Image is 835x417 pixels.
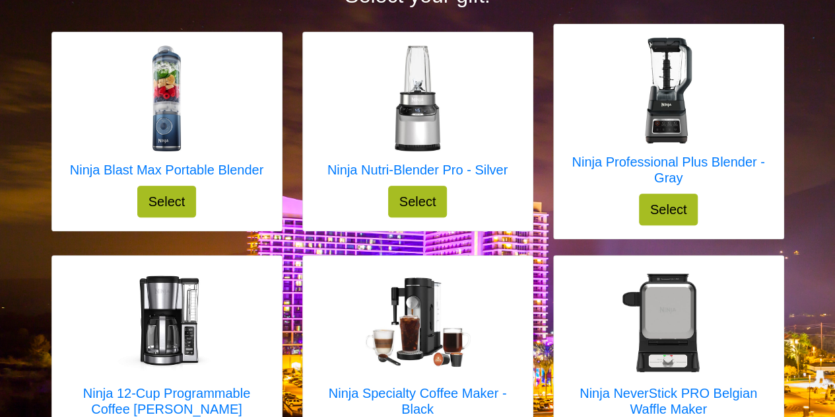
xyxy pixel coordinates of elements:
img: Ninja Nutri-Blender Pro - Silver [364,46,470,151]
img: Ninja Professional Plus Blender - Gray [616,38,721,143]
img: Ninja Blast Max Portable Blender [114,46,219,151]
img: Ninja NeverStick PRO Belgian Waffle Maker [616,269,721,375]
h5: Ninja NeverStick PRO Belgian Waffle Maker [567,385,770,417]
h5: Ninja Nutri-Blender Pro - Silver [327,162,508,178]
button: Select [639,194,698,225]
img: Ninja Specialty Coffee Maker - Black [365,278,471,367]
img: Ninja 12-Cup Programmable Coffee Brewer [114,269,220,375]
h5: Ninja Specialty Coffee Maker - Black [316,385,519,417]
button: Select [388,186,448,217]
h5: Ninja Blast Max Portable Blender [70,162,263,178]
a: Ninja Blast Max Portable Blender Ninja Blast Max Portable Blender [70,46,263,186]
button: Select [137,186,197,217]
a: Ninja Professional Plus Blender - Gray Ninja Professional Plus Blender - Gray [567,38,770,194]
a: Ninja Nutri-Blender Pro - Silver Ninja Nutri-Blender Pro - Silver [327,46,508,186]
h5: Ninja Professional Plus Blender - Gray [567,154,770,186]
h5: Ninja 12-Cup Programmable Coffee [PERSON_NAME] [65,385,269,417]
